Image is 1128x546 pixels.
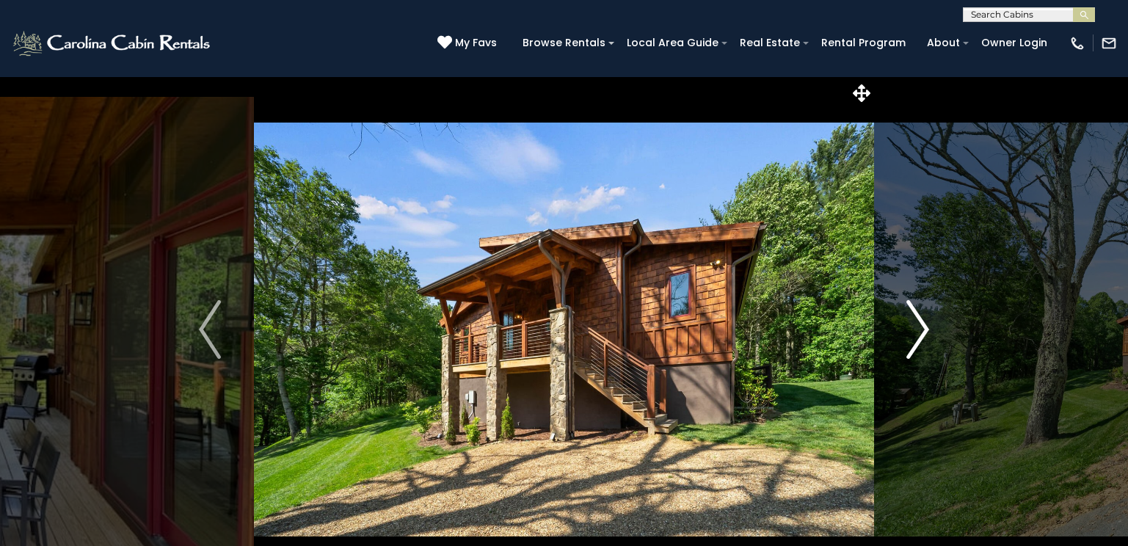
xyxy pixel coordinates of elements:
[974,32,1055,54] a: Owner Login
[619,32,726,54] a: Local Area Guide
[907,300,929,359] img: arrow
[515,32,613,54] a: Browse Rentals
[1069,35,1085,51] img: phone-regular-white.png
[920,32,967,54] a: About
[455,35,497,51] span: My Favs
[1101,35,1117,51] img: mail-regular-white.png
[732,32,807,54] a: Real Estate
[814,32,913,54] a: Rental Program
[437,35,501,51] a: My Favs
[11,29,214,58] img: White-1-2.png
[199,300,221,359] img: arrow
